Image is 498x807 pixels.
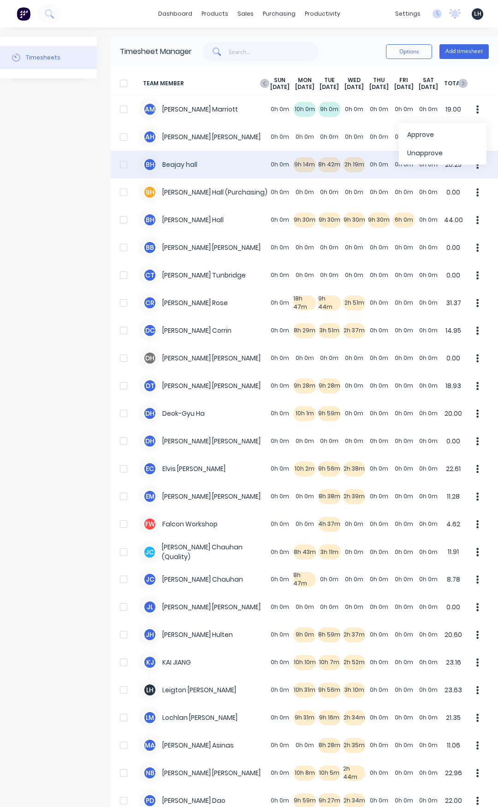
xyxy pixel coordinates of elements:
[324,77,335,84] span: TUE
[423,77,434,84] span: SAT
[407,147,478,160] div: Unapprove
[274,77,285,84] span: SUN
[386,44,432,59] button: Options
[394,83,414,91] span: [DATE]
[298,77,312,84] span: MON
[295,83,314,91] span: [DATE]
[407,128,478,141] div: Approve
[233,7,258,21] div: sales
[373,77,385,84] span: THU
[439,44,489,59] button: Add timesheet
[320,83,339,91] span: [DATE]
[300,7,345,21] div: productivity
[391,7,425,21] div: settings
[258,7,300,21] div: purchasing
[143,77,267,91] span: TEAM MEMBER
[369,83,389,91] span: [DATE]
[120,46,192,57] div: Timesheet Manager
[419,83,438,91] span: [DATE]
[26,53,60,62] div: Timesheets
[348,77,361,84] span: WED
[441,77,466,91] span: TOTAL
[229,42,319,61] input: Search...
[197,7,233,21] div: products
[344,83,364,91] span: [DATE]
[270,83,290,91] span: [DATE]
[399,77,408,84] span: FRI
[399,144,486,162] button: Unapprove
[154,7,197,21] a: dashboard
[17,7,30,21] img: Factory
[399,125,486,144] button: Approve
[474,10,481,18] span: LH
